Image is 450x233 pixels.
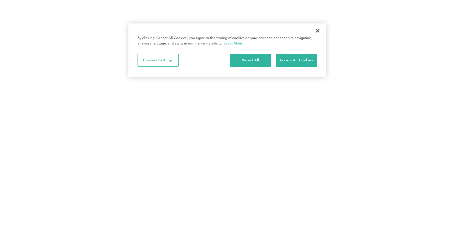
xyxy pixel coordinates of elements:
div: Cookie banner [128,23,326,77]
button: Reject All [230,54,271,67]
button: Cookies Settings [138,54,179,67]
div: By clicking “Accept All Cookies”, you agree to the storing of cookies on your device to enhance s... [138,36,317,46]
a: More information about your privacy, opens in a new tab [224,41,242,45]
button: Accept All Cookies [276,54,317,67]
div: Privacy [128,23,326,77]
button: Close [311,24,324,37]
